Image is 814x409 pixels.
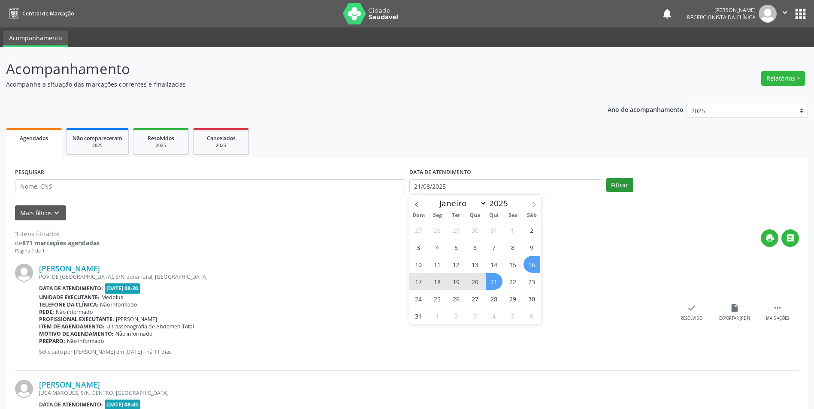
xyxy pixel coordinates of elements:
button:  [777,5,793,23]
span: Agosto 4, 2025 [429,239,446,256]
i:  [773,303,782,313]
input: Selecione um intervalo [409,179,602,194]
button: Filtrar [606,178,633,192]
i:  [780,8,790,17]
span: Qua [466,213,484,218]
button:  [781,229,799,247]
b: Rede: [39,308,54,316]
a: [PERSON_NAME] [39,380,100,389]
span: Agosto 2, 2025 [524,222,540,238]
img: img [759,5,777,23]
b: Data de atendimento: [39,401,103,408]
i: check [687,303,696,313]
i: insert_drive_file [730,303,739,313]
span: Não informado [100,301,137,308]
span: Julho 31, 2025 [486,222,502,238]
b: Profissional executante: [39,316,114,323]
span: Resolvidos [148,135,174,142]
span: Qui [484,213,503,218]
span: Setembro 1, 2025 [429,307,446,324]
i: keyboard_arrow_down [52,208,61,218]
span: Agosto 25, 2025 [429,290,446,307]
i:  [786,233,795,243]
span: Agosto 3, 2025 [410,239,427,256]
span: Ter [447,213,466,218]
div: 2025 [139,142,182,149]
span: Agosto 16, 2025 [524,256,540,273]
span: Agosto 13, 2025 [467,256,484,273]
button: Relatórios [761,71,805,86]
img: img [15,264,33,282]
span: Medplus [101,294,123,301]
p: Acompanhamento [6,58,567,80]
div: Página 1 de 1 [15,247,100,255]
button: Mais filtroskeyboard_arrow_down [15,205,66,220]
span: Não informado [56,308,93,316]
b: Data de atendimento: [39,285,103,292]
span: Agendados [20,135,48,142]
span: Agosto 20, 2025 [467,273,484,290]
span: [DATE] 08:30 [105,283,141,293]
i: print [765,233,775,243]
span: Sáb [522,213,541,218]
span: Agosto 1, 2025 [505,222,521,238]
span: Agosto 6, 2025 [467,239,484,256]
p: Solicitado por [PERSON_NAME] em [DATE] - há 11 dias [39,348,670,355]
button: notifications [661,8,673,20]
div: 3 itens filtrados [15,229,100,238]
span: Agosto 24, 2025 [410,290,427,307]
span: Agosto 27, 2025 [467,290,484,307]
span: Julho 27, 2025 [410,222,427,238]
span: Agosto 26, 2025 [448,290,465,307]
div: Resolvido [681,316,702,322]
span: Setembro 3, 2025 [467,307,484,324]
div: [PERSON_NAME] [687,6,756,14]
span: Agosto 30, 2025 [524,290,540,307]
span: Seg [428,213,447,218]
b: Item de agendamento: [39,323,105,330]
span: Agosto 28, 2025 [486,290,502,307]
div: Exportar (PDF) [719,316,750,322]
label: DATA DE ATENDIMENTO [409,166,471,179]
a: Acompanhamento [3,30,68,47]
span: Agosto 17, 2025 [410,273,427,290]
span: Agosto 23, 2025 [524,273,540,290]
a: [PERSON_NAME] [39,264,100,273]
span: Julho 29, 2025 [448,222,465,238]
p: Ano de acompanhamento [608,104,684,114]
span: Central de Marcação [22,10,74,17]
label: PESQUISAR [15,166,44,179]
span: Agosto 8, 2025 [505,239,521,256]
div: POV. DE [GEOGRAPHIC_DATA], S/N, zona rural, [GEOGRAPHIC_DATA] [39,273,670,280]
span: Agosto 22, 2025 [505,273,521,290]
span: Setembro 2, 2025 [448,307,465,324]
p: Acompanhe a situação das marcações correntes e finalizadas [6,80,567,89]
span: Agosto 31, 2025 [410,307,427,324]
span: Agosto 10, 2025 [410,256,427,273]
span: Agosto 19, 2025 [448,273,465,290]
span: Dom [409,213,428,218]
span: Agosto 12, 2025 [448,256,465,273]
div: de [15,238,100,247]
div: JUCA MARQUES, S/N, CENTRO, [GEOGRAPHIC_DATA] [39,389,670,397]
span: Agosto 29, 2025 [505,290,521,307]
span: [PERSON_NAME] [116,316,157,323]
a: Central de Marcação [6,6,74,21]
span: Sex [503,213,522,218]
b: Unidade executante: [39,294,100,301]
b: Telefone da clínica: [39,301,98,308]
span: Não informado [67,337,104,345]
button: print [761,229,778,247]
span: Não informado [115,330,152,337]
span: Cancelados [207,135,236,142]
span: Agosto 15, 2025 [505,256,521,273]
span: Setembro 5, 2025 [505,307,521,324]
span: Agosto 14, 2025 [486,256,502,273]
span: Agosto 9, 2025 [524,239,540,256]
span: Agosto 18, 2025 [429,273,446,290]
input: Nome, CNS [15,179,405,194]
select: Month [436,197,487,209]
div: Mais ações [766,316,789,322]
span: Agosto 5, 2025 [448,239,465,256]
strong: 871 marcações agendadas [22,239,100,247]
